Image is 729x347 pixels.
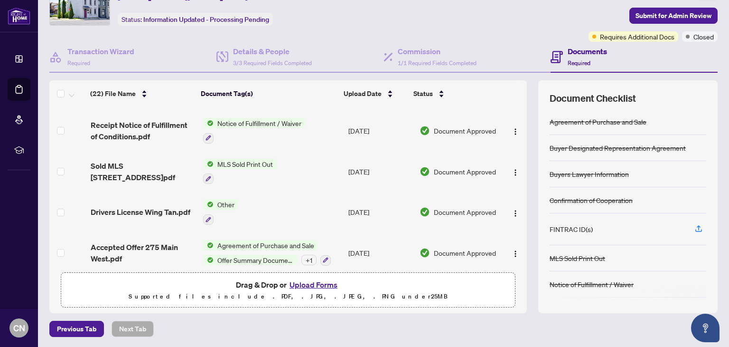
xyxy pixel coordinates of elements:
[203,199,238,225] button: Status IconOther
[203,199,214,210] img: Status Icon
[600,31,674,42] span: Requires Additional Docs
[420,248,430,258] img: Document Status
[508,245,523,260] button: Logo
[67,46,134,57] h4: Transaction Wizard
[434,248,496,258] span: Document Approved
[203,159,214,169] img: Status Icon
[214,240,318,251] span: Agreement of Purchase and Sale
[508,204,523,220] button: Logo
[287,279,340,291] button: Upload Forms
[434,166,496,177] span: Document Approved
[550,279,634,289] div: Notice of Fulfillment / Waiver
[203,118,214,128] img: Status Icon
[636,8,711,23] span: Submit for Admin Review
[550,116,646,127] div: Agreement of Purchase and Sale
[420,207,430,217] img: Document Status
[550,143,686,153] div: Buyer Designated Representation Agreement
[512,128,519,135] img: Logo
[61,273,515,308] span: Drag & Drop orUpload FormsSupported files include .PDF, .JPG, .JPEG, .PNG under25MB
[118,13,273,26] div: Status:
[512,169,519,176] img: Logo
[550,253,605,263] div: MLS Sold Print Out
[67,291,509,302] p: Supported files include .PDF, .JPG, .JPEG, .PNG under 25 MB
[345,232,416,273] td: [DATE]
[91,160,195,183] span: Sold MLS [STREET_ADDRESS]pdf
[512,210,519,217] img: Logo
[550,195,633,205] div: Confirmation of Cooperation
[420,166,430,177] img: Document Status
[345,110,416,151] td: [DATE]
[49,321,104,337] button: Previous Tab
[691,314,720,342] button: Open asap
[413,88,433,99] span: Status
[214,159,277,169] span: MLS Sold Print Out
[203,118,305,144] button: Status IconNotice of Fulfillment / Waiver
[91,206,190,218] span: Drivers License Wing Tan.pdf
[434,125,496,136] span: Document Approved
[233,59,312,67] span: 3/3 Required Fields Completed
[568,46,607,57] h4: Documents
[13,321,25,335] span: CN
[203,240,214,251] img: Status Icon
[550,224,593,234] div: FINTRAC ID(s)
[434,207,496,217] span: Document Approved
[398,59,477,67] span: 1/1 Required Fields Completed
[233,46,312,57] h4: Details & People
[67,59,90,67] span: Required
[197,80,340,107] th: Document Tag(s)
[568,59,590,67] span: Required
[550,92,636,105] span: Document Checklist
[214,199,238,210] span: Other
[420,125,430,136] img: Document Status
[214,118,305,128] span: Notice of Fulfillment / Waiver
[203,255,214,265] img: Status Icon
[91,241,195,264] span: Accepted Offer 275 Main West.pdf
[143,15,269,24] span: Information Updated - Processing Pending
[8,7,30,25] img: logo
[508,123,523,138] button: Logo
[90,88,136,99] span: (22) File Name
[345,151,416,192] td: [DATE]
[550,169,629,179] div: Buyers Lawyer Information
[398,46,477,57] h4: Commission
[57,321,96,337] span: Previous Tab
[693,31,714,42] span: Closed
[410,80,495,107] th: Status
[344,88,382,99] span: Upload Date
[214,255,298,265] span: Offer Summary Document
[112,321,154,337] button: Next Tab
[508,164,523,179] button: Logo
[301,255,317,265] div: + 1
[203,240,331,266] button: Status IconAgreement of Purchase and SaleStatus IconOffer Summary Document+1
[86,80,197,107] th: (22) File Name
[91,119,195,142] span: Receipt Notice of Fulfillment of Conditions.pdf
[203,159,277,184] button: Status IconMLS Sold Print Out
[629,8,718,24] button: Submit for Admin Review
[345,192,416,232] td: [DATE]
[512,250,519,258] img: Logo
[340,80,410,107] th: Upload Date
[236,279,340,291] span: Drag & Drop or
